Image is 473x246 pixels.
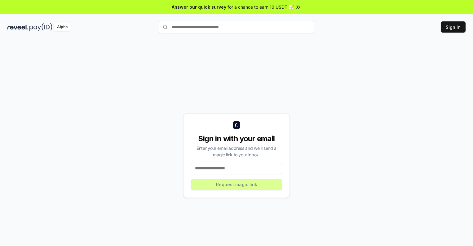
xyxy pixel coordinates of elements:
[191,145,282,158] div: Enter your email address and we’ll send a magic link to your inbox.
[441,21,466,33] button: Sign In
[228,4,294,10] span: for a chance to earn 10 USDT 📝
[7,23,28,31] img: reveel_dark
[29,23,52,31] img: pay_id
[172,4,226,10] span: Answer our quick survey
[191,134,282,144] div: Sign in with your email
[54,23,71,31] div: Alpha
[233,121,240,129] img: logo_small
